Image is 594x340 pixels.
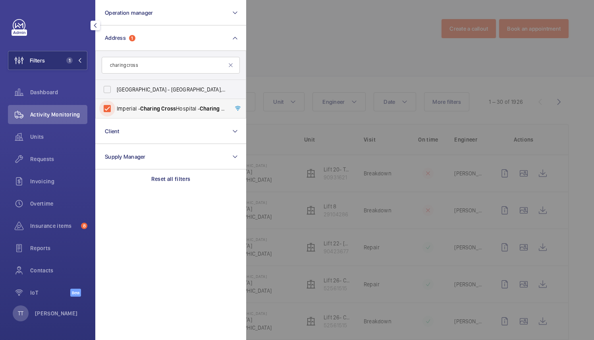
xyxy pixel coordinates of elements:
[30,88,87,96] span: Dashboard
[30,222,78,230] span: Insurance items
[8,51,87,70] button: Filters1
[66,57,73,64] span: 1
[30,177,87,185] span: Invoicing
[30,200,87,208] span: Overtime
[35,309,78,317] p: [PERSON_NAME]
[81,223,87,229] span: 8
[30,133,87,141] span: Units
[18,309,23,317] p: TT
[30,56,45,64] span: Filters
[70,289,81,297] span: Beta
[30,289,70,297] span: IoT
[30,244,87,252] span: Reports
[30,155,87,163] span: Requests
[30,111,87,119] span: Activity Monitoring
[30,266,87,274] span: Contacts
